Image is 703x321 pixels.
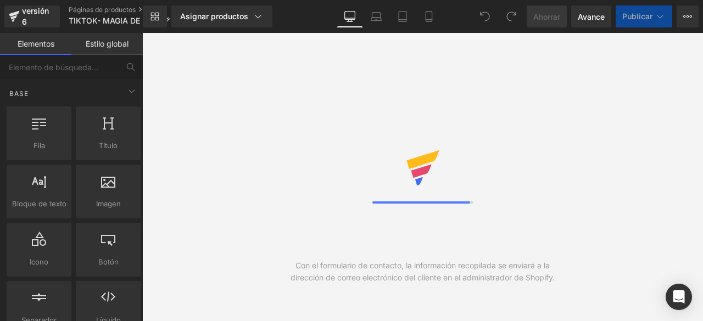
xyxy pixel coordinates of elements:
[622,12,652,21] font: Publicar
[4,5,60,27] a: versión 6
[143,5,167,27] a: Nueva Biblioteca
[86,39,129,48] font: Estilo global
[96,199,121,208] font: Imagen
[30,257,48,266] font: Icono
[98,257,119,266] font: Botón
[677,5,699,27] button: Más
[474,5,496,27] button: Deshacer
[416,5,442,27] a: Móvil
[69,5,178,14] a: Páginas de productos
[291,261,555,282] font: Con el formulario de contacto, la información recopilada se enviará a la dirección de correo elec...
[69,16,180,25] font: TIKTOK- MAGIA DE LA YERBA
[22,6,49,26] font: versión 6
[18,39,54,48] font: Elementos
[616,5,672,27] button: Publicar
[389,5,416,27] a: Tableta
[69,5,136,14] font: Páginas de productos
[666,284,692,310] div: Abrir Intercom Messenger
[500,5,522,27] button: Rehacer
[337,5,363,27] a: De oficina
[34,141,45,150] font: Fila
[12,199,66,208] font: Bloque de texto
[571,5,611,27] a: Avance
[533,12,560,21] font: Ahorrar
[363,5,389,27] a: Computadora portátil
[578,12,605,21] font: Avance
[180,12,248,21] font: Asignar productos
[99,141,118,150] font: Título
[9,89,29,98] font: Base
